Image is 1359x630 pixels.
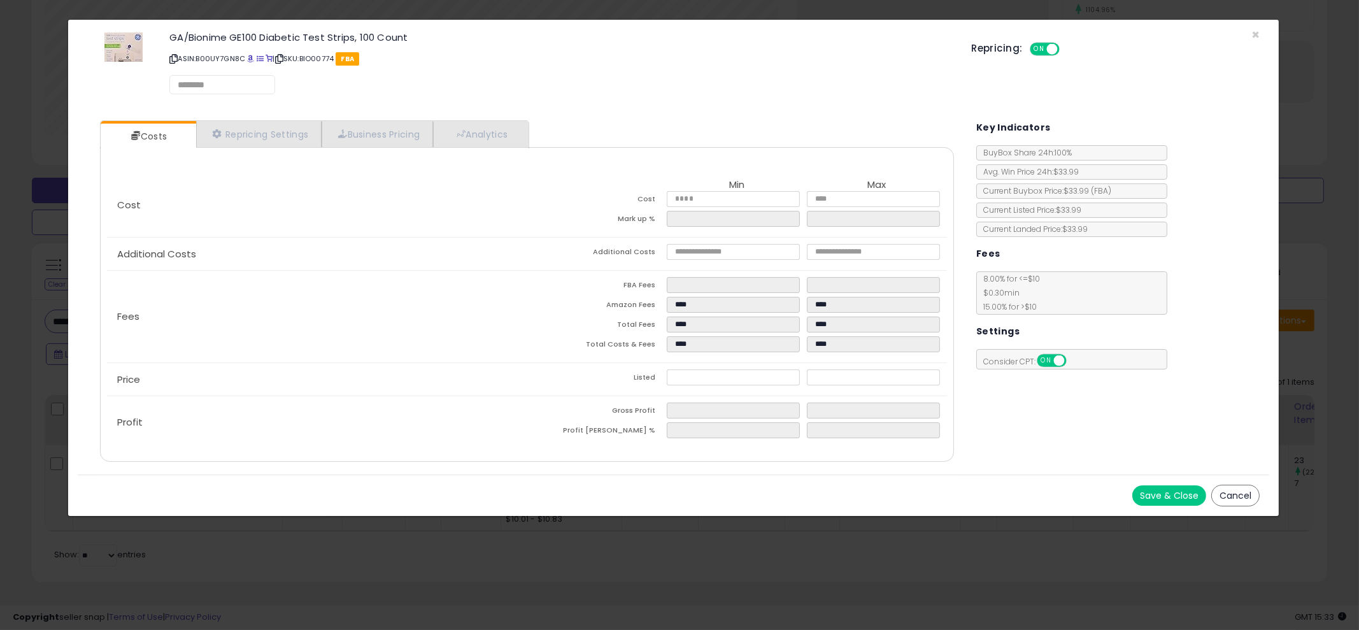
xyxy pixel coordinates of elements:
a: Business Pricing [322,121,433,147]
p: Fees [107,311,527,322]
td: Mark up % [527,211,667,231]
span: Current Landed Price: $33.99 [977,224,1088,234]
a: Costs [101,124,195,149]
span: $33.99 [1064,185,1111,196]
td: Gross Profit [527,403,667,422]
a: Your listing only [266,54,273,64]
p: ASIN: B00UY7GN8C | SKU: BIO00774 [169,48,952,69]
span: 8.00 % for <= $10 [977,273,1040,312]
p: Price [107,375,527,385]
td: Additional Costs [527,244,667,264]
h5: Settings [976,324,1020,340]
span: ON [1038,355,1054,366]
span: OFF [1058,44,1078,55]
p: Additional Costs [107,249,527,259]
td: Total Costs & Fees [527,336,667,356]
span: FBA [336,52,359,66]
span: ON [1032,44,1048,55]
th: Min [667,180,807,191]
td: Total Fees [527,317,667,336]
span: Current Buybox Price: [977,185,1111,196]
span: $0.30 min [977,287,1020,298]
a: BuyBox page [247,54,254,64]
span: Avg. Win Price 24h: $33.99 [977,166,1079,177]
span: Current Listed Price: $33.99 [977,204,1081,215]
span: ( FBA ) [1091,185,1111,196]
td: Listed [527,369,667,389]
span: × [1251,25,1260,44]
h5: Repricing: [971,43,1022,54]
img: 41VUain8wPL._SL60_.jpg [104,32,143,62]
td: Cost [527,191,667,211]
td: FBA Fees [527,277,667,297]
button: Save & Close [1132,485,1206,506]
span: 15.00 % for > $10 [977,301,1037,312]
span: Consider CPT: [977,356,1083,367]
a: Analytics [433,121,527,147]
a: Repricing Settings [196,121,322,147]
p: Profit [107,417,527,427]
td: Profit [PERSON_NAME] % [527,422,667,442]
span: OFF [1064,355,1085,366]
h5: Fees [976,246,1000,262]
button: Cancel [1211,485,1260,506]
th: Max [807,180,947,191]
span: BuyBox Share 24h: 100% [977,147,1072,158]
p: Cost [107,200,527,210]
h3: GA/Bionime GE100 Diabetic Test Strips, 100 Count [169,32,952,42]
a: All offer listings [257,54,264,64]
h5: Key Indicators [976,120,1051,136]
td: Amazon Fees [527,297,667,317]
